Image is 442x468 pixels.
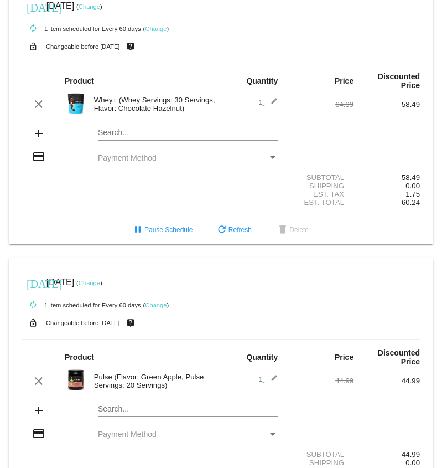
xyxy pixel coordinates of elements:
div: Subtotal [287,450,353,459]
mat-icon: clear [32,374,45,388]
small: Changeable before [DATE] [46,43,120,50]
span: 1.75 [405,190,420,198]
span: 0.00 [405,182,420,190]
span: 1 [258,98,278,106]
mat-icon: clear [32,97,45,111]
a: Change [79,280,100,286]
button: Refresh [206,220,261,240]
mat-icon: credit_card [32,150,45,163]
small: ( ) [76,3,102,10]
mat-icon: [DATE] [27,276,40,290]
mat-icon: autorenew [27,22,40,35]
div: 58.49 [353,100,420,109]
span: 60.24 [402,198,420,207]
mat-icon: lock_open [27,39,40,54]
span: Delete [276,226,309,234]
div: 64.99 [287,100,353,109]
div: 44.99 [287,377,353,385]
span: Pause Schedule [131,226,193,234]
strong: Price [335,353,353,362]
strong: Product [65,76,94,85]
mat-icon: credit_card [32,427,45,440]
div: Est. Tax [287,190,353,198]
div: 44.99 [353,450,420,459]
div: 44.99 [353,377,420,385]
img: Image-1-Carousel-Whey-2lb-Chockolate-Hazelnut-no-badge.png [65,92,87,115]
small: 1 item scheduled for Every 60 days [22,302,141,308]
span: Refresh [215,226,252,234]
div: Est. Total [287,198,353,207]
strong: Discounted Price [378,72,420,90]
small: ( ) [143,25,169,32]
button: Delete [267,220,318,240]
mat-icon: add [32,127,45,140]
small: 1 item scheduled for Every 60 days [22,25,141,32]
small: Changeable before [DATE] [46,320,120,326]
div: Subtotal [287,173,353,182]
mat-select: Payment Method [98,153,278,162]
input: Search... [98,128,278,137]
strong: Quantity [246,76,278,85]
span: 0.00 [405,459,420,467]
input: Search... [98,405,278,414]
a: Change [79,3,100,10]
mat-select: Payment Method [98,430,278,439]
strong: Discounted Price [378,348,420,366]
small: ( ) [76,280,102,286]
div: Whey+ (Whey Servings: 30 Servings, Flavor: Chocolate Hazelnut) [89,96,221,112]
button: Pause Schedule [122,220,201,240]
small: ( ) [143,302,169,308]
mat-icon: pause [131,224,144,237]
a: Change [145,302,167,308]
div: Pulse (Flavor: Green Apple, Pulse Servings: 20 Servings) [89,373,221,389]
mat-icon: lock_open [27,316,40,330]
a: Change [145,25,167,32]
mat-icon: refresh [215,224,228,237]
mat-icon: autorenew [27,299,40,312]
span: Payment Method [98,430,157,439]
strong: Product [65,353,94,362]
mat-icon: live_help [124,316,137,330]
mat-icon: edit [264,374,278,388]
span: 1 [258,375,278,383]
strong: Price [335,76,353,85]
mat-icon: add [32,404,45,417]
strong: Quantity [246,353,278,362]
div: 58.49 [353,173,420,182]
mat-icon: live_help [124,39,137,54]
mat-icon: edit [264,97,278,111]
img: Image-1-Carousel-Pulse-20S-Green-Apple-Transp.png [65,369,87,391]
span: Payment Method [98,153,157,162]
mat-icon: delete [276,224,289,237]
div: Shipping [287,182,353,190]
div: Shipping [287,459,353,467]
